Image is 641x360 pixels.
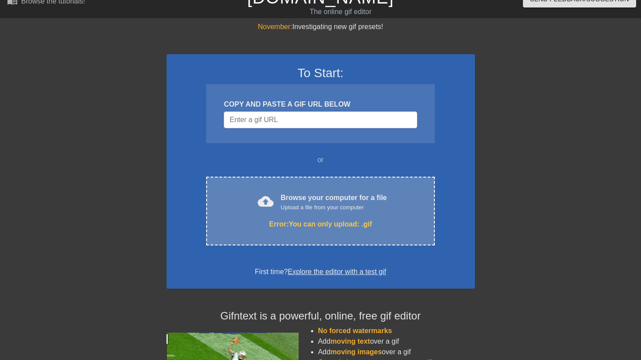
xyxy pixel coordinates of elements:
li: Add over a gif [318,336,475,347]
a: Explore the editor with a test gif [288,268,386,275]
span: No forced watermarks [318,327,392,334]
h4: Gifntext is a powerful, online, free gif editor [167,310,475,323]
div: First time? [178,267,463,277]
div: Upload a file from your computer [281,203,387,212]
h3: To Start: [178,66,463,81]
input: Username [224,111,417,128]
div: or [189,155,452,165]
div: COPY AND PASTE A GIF URL BELOW [224,99,417,110]
li: Add over a gif [318,347,475,357]
div: Error: You can only upload: .gif [225,219,416,230]
div: The online gif editor [218,7,463,17]
div: Investigating new gif presets! [167,22,475,32]
span: moving images [330,348,382,356]
span: November: [258,23,292,30]
div: Browse your computer for a file [281,193,387,212]
span: moving text [330,338,370,345]
span: cloud_upload [258,193,274,209]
